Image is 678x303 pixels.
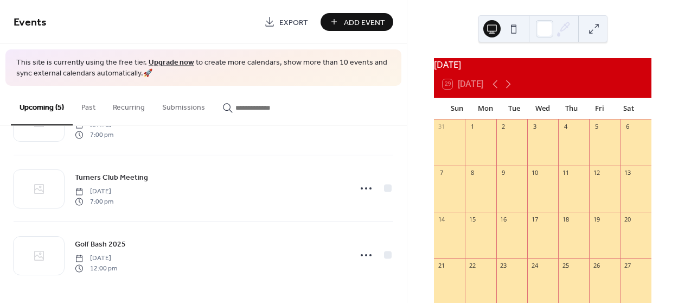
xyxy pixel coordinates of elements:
[75,130,113,140] span: 7:00 pm
[468,215,476,223] div: 15
[592,169,600,177] div: 12
[11,86,73,125] button: Upcoming (5)
[75,263,117,273] span: 12:00 pm
[437,262,445,270] div: 21
[256,13,316,31] a: Export
[75,254,117,263] span: [DATE]
[73,86,104,124] button: Past
[530,169,539,177] div: 10
[468,169,476,177] div: 8
[500,123,508,131] div: 2
[586,98,615,119] div: Fri
[624,215,632,223] div: 20
[500,98,528,119] div: Tue
[75,197,113,206] span: 7:00 pm
[614,98,643,119] div: Sat
[14,12,47,33] span: Events
[344,17,385,28] span: Add Event
[437,215,445,223] div: 14
[500,169,508,177] div: 9
[624,262,632,270] div: 27
[471,98,500,119] div: Mon
[561,169,570,177] div: 11
[557,98,586,119] div: Thu
[500,215,508,223] div: 16
[468,262,476,270] div: 22
[592,123,600,131] div: 5
[75,239,126,250] span: Golf Bash 2025
[528,98,557,119] div: Wed
[530,262,539,270] div: 24
[153,86,214,124] button: Submissions
[624,123,632,131] div: 6
[443,98,471,119] div: Sun
[530,123,539,131] div: 3
[500,262,508,270] div: 23
[437,123,445,131] div: 31
[468,123,476,131] div: 1
[592,215,600,223] div: 19
[624,169,632,177] div: 13
[434,58,651,71] div: [DATE]
[279,17,308,28] span: Export
[75,171,148,184] a: Turners Club Meeting
[437,169,445,177] div: 7
[75,238,126,250] a: Golf Bash 2025
[561,123,570,131] div: 4
[16,58,391,79] span: This site is currently using the free tier. to create more calendars, show more than 10 events an...
[75,187,113,197] span: [DATE]
[104,86,153,124] button: Recurring
[561,262,570,270] div: 25
[321,13,393,31] button: Add Event
[149,55,194,70] a: Upgrade now
[592,262,600,270] div: 26
[561,215,570,223] div: 18
[530,215,539,223] div: 17
[75,172,148,184] span: Turners Club Meeting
